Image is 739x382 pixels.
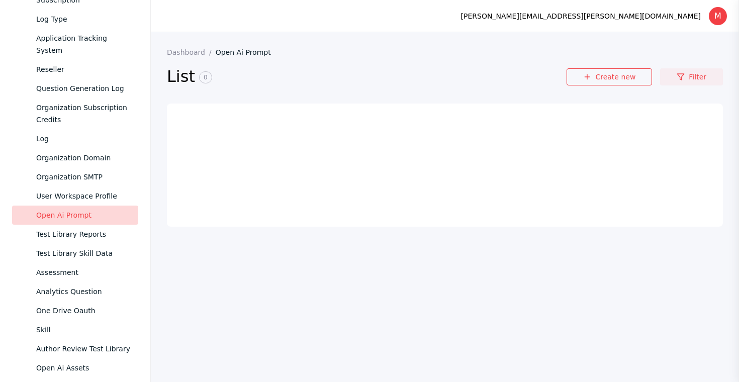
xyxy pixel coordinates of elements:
a: Skill [12,320,138,339]
a: Filter [660,68,723,85]
div: Test Library Reports [36,228,130,240]
a: Author Review Test Library [12,339,138,358]
div: Author Review Test Library [36,343,130,355]
a: User Workspace Profile [12,186,138,206]
a: Open Ai Prompt [12,206,138,225]
div: Log [36,133,130,145]
a: Analytics Question [12,282,138,301]
div: One Drive Oauth [36,305,130,317]
h2: List [167,66,567,87]
div: Log Type [36,13,130,25]
div: Organization SMTP [36,171,130,183]
div: Application Tracking System [36,32,130,56]
div: Reseller [36,63,130,75]
a: Organization Subscription Credits [12,98,138,129]
a: Log [12,129,138,148]
a: Test Library Skill Data [12,244,138,263]
a: Dashboard [167,48,216,56]
a: Assessment [12,263,138,282]
a: Open Ai Prompt [216,48,279,56]
a: Log Type [12,10,138,29]
div: Open Ai Assets [36,362,130,374]
span: 0 [199,71,212,83]
div: Question Generation Log [36,82,130,94]
div: Organization Subscription Credits [36,102,130,126]
a: Organization SMTP [12,167,138,186]
div: Assessment [36,266,130,278]
div: Open Ai Prompt [36,209,130,221]
a: Test Library Reports [12,225,138,244]
div: [PERSON_NAME][EMAIL_ADDRESS][PERSON_NAME][DOMAIN_NAME] [461,10,701,22]
a: Open Ai Assets [12,358,138,377]
a: Reseller [12,60,138,79]
a: Organization Domain [12,148,138,167]
a: One Drive Oauth [12,301,138,320]
div: Skill [36,324,130,336]
div: Organization Domain [36,152,130,164]
div: Analytics Question [36,285,130,298]
div: Test Library Skill Data [36,247,130,259]
a: Question Generation Log [12,79,138,98]
div: User Workspace Profile [36,190,130,202]
a: Create new [567,68,652,85]
a: Application Tracking System [12,29,138,60]
div: M [709,7,727,25]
